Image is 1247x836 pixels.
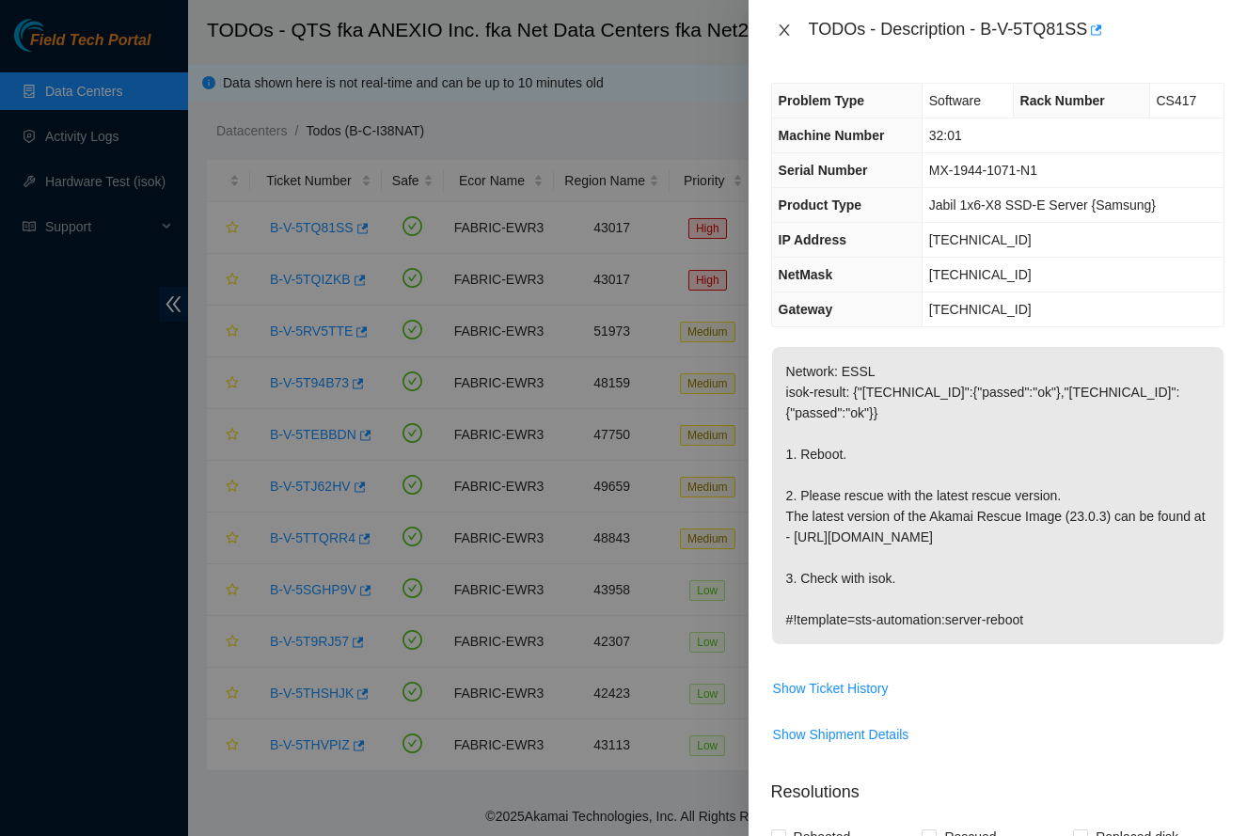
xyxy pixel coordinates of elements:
[1157,93,1197,108] span: CS417
[929,267,1032,282] span: [TECHNICAL_ID]
[929,128,962,143] span: 32:01
[929,197,1156,213] span: Jabil 1x6-X8 SSD-E Server {Samsung}
[771,22,797,39] button: Close
[779,302,833,317] span: Gateway
[779,93,865,108] span: Problem Type
[772,347,1223,644] p: Network: ESSL isok-result: {"[TECHNICAL_ID]":{"passed":"ok"},"[TECHNICAL_ID]":{"passed":"ok"}} 1....
[779,267,833,282] span: NetMask
[779,163,868,178] span: Serial Number
[771,765,1224,805] p: Resolutions
[779,232,846,247] span: IP Address
[779,197,861,213] span: Product Type
[929,232,1032,247] span: [TECHNICAL_ID]
[929,163,1037,178] span: MX-1944-1071-N1
[773,724,909,745] span: Show Shipment Details
[779,128,885,143] span: Machine Number
[777,23,792,38] span: close
[773,678,889,699] span: Show Ticket History
[929,302,1032,317] span: [TECHNICAL_ID]
[772,673,890,703] button: Show Ticket History
[929,93,981,108] span: Software
[809,15,1224,45] div: TODOs - Description - B-V-5TQ81SS
[772,719,910,749] button: Show Shipment Details
[1020,93,1105,108] span: Rack Number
